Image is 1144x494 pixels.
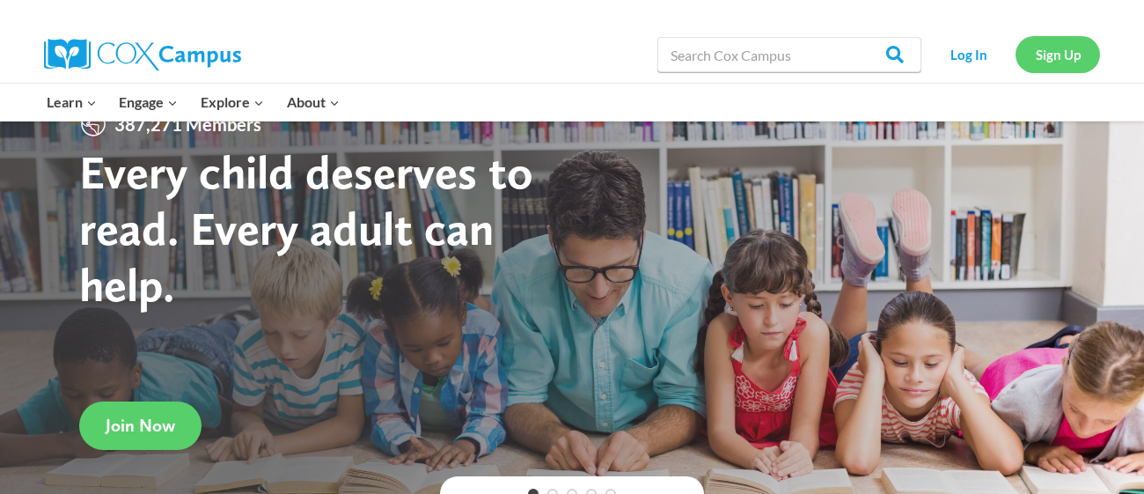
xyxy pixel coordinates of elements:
a: Sign Up [1016,36,1100,72]
span: 387,271 Members [107,110,268,138]
a: Log In [930,36,1007,72]
nav: Primary Navigation [35,84,350,121]
button: Child menu of Learn [35,84,108,121]
img: Cox Campus [44,39,241,70]
strong: Every child deserves to read. Every adult can help. [79,144,533,312]
button: Child menu of Explore [189,84,275,121]
nav: Secondary Navigation [930,36,1100,72]
span: Join Now [106,415,175,436]
input: Search Cox Campus [657,37,921,72]
a: Join Now [79,402,202,450]
button: Child menu of About [275,84,351,121]
button: Child menu of Engage [108,84,190,121]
